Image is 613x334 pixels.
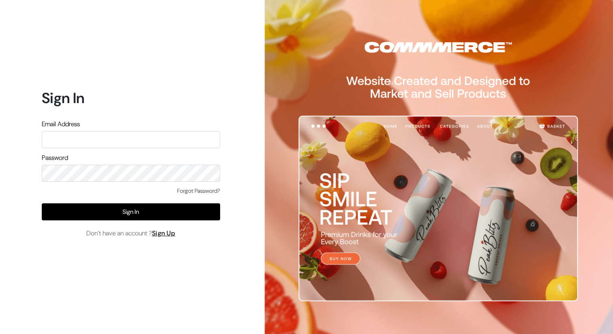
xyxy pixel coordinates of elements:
label: Password [42,153,68,163]
h1: Sign In [42,89,220,107]
span: Don’t have an account ? [86,228,176,238]
a: Forgot Password? [177,187,220,195]
label: Email Address [42,119,80,129]
button: Sign In [42,203,220,220]
a: Sign Up [152,229,176,237]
